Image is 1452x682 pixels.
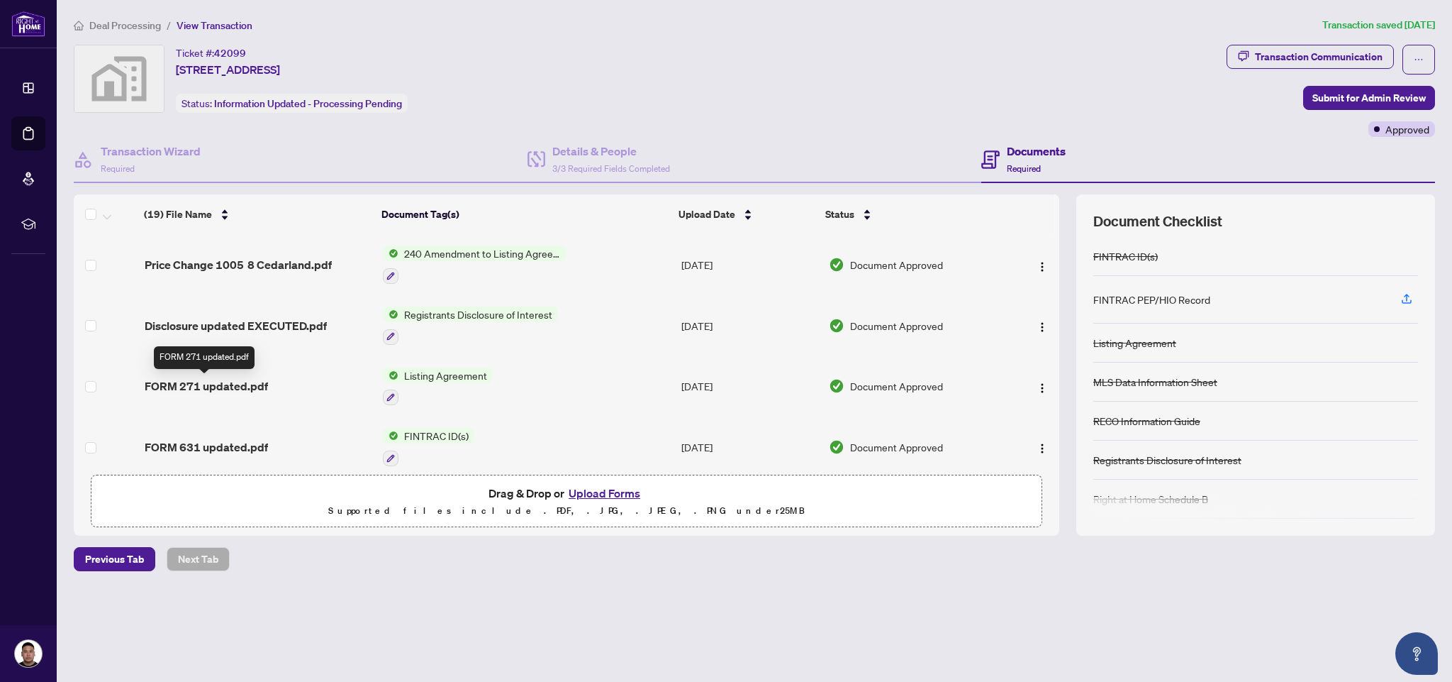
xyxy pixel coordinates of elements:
li: / [167,17,171,33]
button: Open asap [1395,632,1438,675]
img: Status Icon [383,368,398,383]
span: Document Approved [850,378,943,394]
button: Next Tab [167,547,230,571]
th: Status [820,194,1003,234]
td: [DATE] [676,356,823,417]
div: Listing Agreement [1093,335,1176,351]
span: Submit for Admin Review [1312,87,1426,109]
div: MLS Data Information Sheet [1093,374,1217,390]
button: Status IconRegistrants Disclosure of Interest [383,307,558,345]
span: 240 Amendment to Listing Agreement - Authority to Offer for Sale Price Change/Extension/Amendment(s) [398,246,566,261]
button: Logo [1031,436,1054,458]
article: Transaction saved [DATE] [1322,17,1435,33]
span: Document Approved [850,439,943,455]
span: Document Approved [850,318,943,334]
img: Status Icon [383,246,398,261]
span: Document Checklist [1093,211,1222,231]
span: Registrants Disclosure of Interest [398,307,558,322]
th: Document Tag(s) [376,194,673,234]
span: Status [825,207,854,222]
span: ellipsis [1414,55,1424,65]
span: Listing Agreement [398,368,493,383]
img: Status Icon [383,307,398,322]
span: Approved [1385,121,1429,137]
span: FORM 271 updated.pdf [145,378,268,395]
span: Disclosure updated EXECUTED.pdf [145,317,327,334]
span: Drag & Drop orUpload FormsSupported files include .PDF, .JPG, .JPEG, .PNG under25MB [91,475,1041,528]
button: Previous Tab [74,547,155,571]
div: FINTRAC ID(s) [1093,248,1158,264]
h4: Transaction Wizard [101,143,201,160]
span: Required [101,163,135,174]
div: FINTRAC PEP/HIO Record [1093,292,1210,307]
span: 3/3 Required Fields Completed [552,163,670,174]
td: [DATE] [676,295,823,356]
img: Document Status [829,439,844,455]
span: Deal Processing [89,19,161,32]
th: Upload Date [673,194,820,234]
div: Transaction Communication [1255,45,1383,68]
button: Upload Forms [564,484,644,502]
span: View Transaction [177,19,252,32]
img: Logo [1037,321,1048,333]
button: Logo [1031,314,1054,337]
button: Logo [1031,375,1054,397]
button: Transaction Communication [1227,45,1394,69]
div: FORM 271 updated.pdf [154,346,255,369]
th: (19) File Name [138,194,376,234]
button: Status IconListing Agreement [383,368,493,406]
img: Document Status [829,378,844,394]
button: Submit for Admin Review [1303,86,1435,110]
div: RECO Information Guide [1093,413,1200,429]
h4: Documents [1007,143,1066,160]
span: Price Change 1005 8 Cedarland.pdf [145,256,332,273]
h4: Details & People [552,143,670,160]
span: Document Approved [850,257,943,273]
span: FINTRAC ID(s) [398,428,474,444]
img: Document Status [829,257,844,273]
button: Status Icon240 Amendment to Listing Agreement - Authority to Offer for Sale Price Change/Extensio... [383,246,566,284]
div: Status: [176,94,408,113]
td: [DATE] [676,234,823,295]
span: Required [1007,163,1041,174]
img: Logo [1037,261,1048,273]
div: Ticket #: [176,45,246,61]
span: Previous Tab [85,548,144,571]
img: Logo [1037,443,1048,454]
img: Profile Icon [15,640,42,667]
img: Status Icon [383,428,398,444]
button: Status IconFINTRAC ID(s) [383,428,474,466]
div: Right at Home Schedule B [1093,491,1208,507]
span: (19) File Name [144,207,212,222]
span: FORM 631 updated.pdf [145,439,268,456]
img: Logo [1037,383,1048,394]
button: Logo [1031,253,1054,276]
span: Upload Date [678,207,735,222]
span: [STREET_ADDRESS] [176,61,280,78]
img: svg%3e [74,45,164,112]
img: logo [11,11,45,37]
div: Registrants Disclosure of Interest [1093,452,1241,468]
span: Drag & Drop or [488,484,644,502]
td: [DATE] [676,417,823,478]
span: 42099 [214,47,246,60]
p: Supported files include .PDF, .JPG, .JPEG, .PNG under 25 MB [100,502,1033,519]
img: Document Status [829,318,844,334]
span: Information Updated - Processing Pending [214,97,402,110]
span: home [74,21,84,31]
